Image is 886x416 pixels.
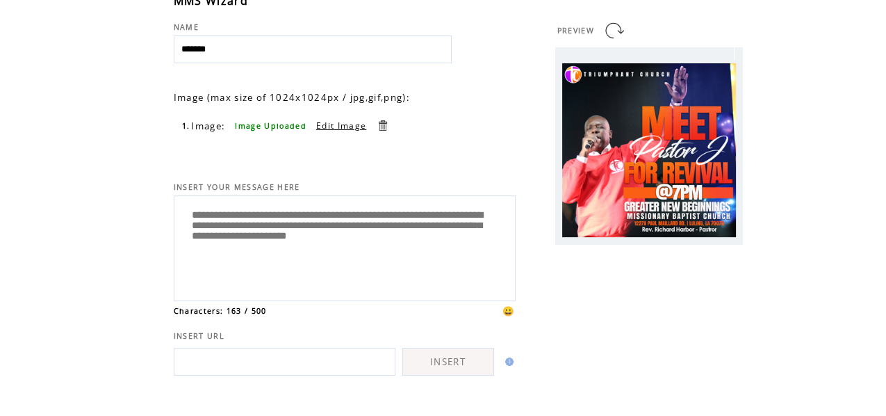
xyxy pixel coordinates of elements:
[402,348,494,376] a: INSERT
[174,22,199,32] span: NAME
[191,120,225,132] span: Image:
[174,91,410,104] span: Image (max size of 1024x1024px / jpg,gif,png):
[557,26,594,35] span: PREVIEW
[182,121,190,131] span: 1.
[174,306,267,316] span: Characters: 163 / 500
[235,121,306,131] span: Image Uploaded
[502,305,515,317] span: 😀
[376,119,389,132] a: Delete this item
[501,358,514,366] img: help.gif
[316,120,366,131] a: Edit Image
[174,331,224,341] span: INSERT URL
[174,182,300,192] span: INSERT YOUR MESSAGE HERE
